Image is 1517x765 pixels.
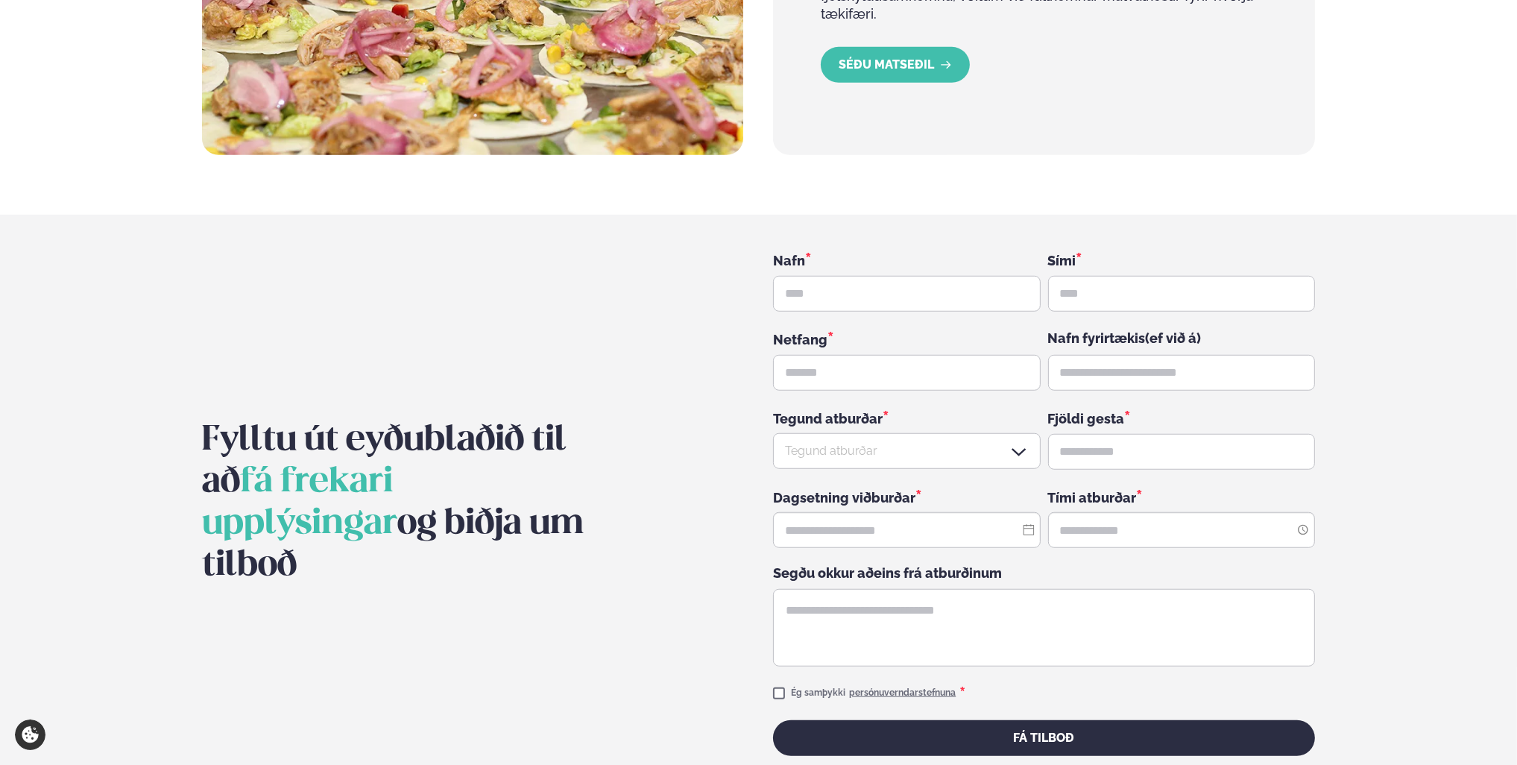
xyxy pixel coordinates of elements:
[821,47,970,83] a: SÉÐU MATSEÐIL
[791,684,965,702] div: Ég samþykki
[1048,251,1315,270] div: Sími
[773,251,1040,270] div: Nafn
[1048,488,1315,506] div: Tími atburðar
[1048,330,1315,349] div: Nafn fyrirtækis
[773,720,1314,756] button: fá tilboð
[773,488,1040,506] div: Dagsetning viðburðar
[773,330,1040,349] div: Netfang
[773,566,1314,582] div: Segðu okkur aðeins frá atburðinum
[1048,409,1315,428] div: Fjöldi gesta
[15,720,45,750] a: Cookie settings
[202,466,397,541] span: fá frekari upplýsingar
[849,687,956,699] a: persónuverndarstefnuna
[202,420,623,588] h2: Fylltu út eyðublaðið til að og biðja um tilboð
[1146,330,1202,346] span: (ef við á)
[773,409,1040,427] div: Tegund atburðar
